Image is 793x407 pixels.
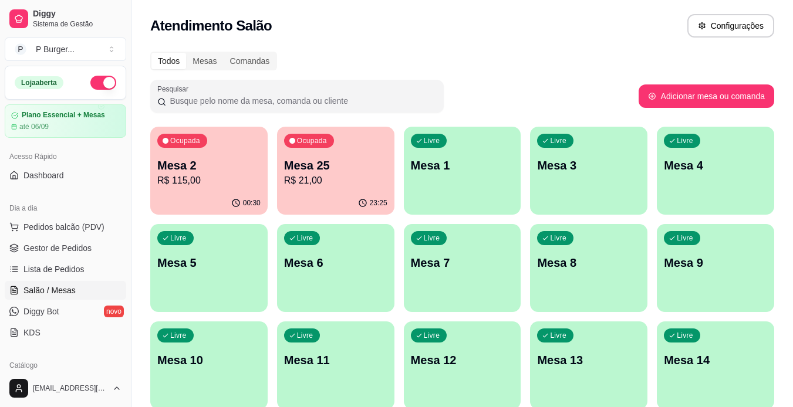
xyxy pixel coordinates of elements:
[664,157,767,174] p: Mesa 4
[170,233,187,243] p: Livre
[664,255,767,271] p: Mesa 9
[5,323,126,342] a: KDS
[657,127,774,215] button: LivreMesa 4
[157,255,261,271] p: Mesa 5
[404,224,521,312] button: LivreMesa 7
[677,136,693,145] p: Livre
[23,306,59,317] span: Diggy Bot
[157,174,261,188] p: R$ 115,00
[297,136,327,145] p: Ocupada
[23,327,41,338] span: KDS
[150,224,268,312] button: LivreMesa 5
[284,174,387,188] p: R$ 21,00
[23,242,92,254] span: Gestor de Pedidos
[5,38,126,61] button: Select a team
[537,157,640,174] p: Mesa 3
[150,127,268,215] button: OcupadaMesa 2R$ 115,0000:30
[36,43,75,55] div: P Burger ...
[15,43,26,55] span: P
[550,136,566,145] p: Livre
[411,352,514,368] p: Mesa 12
[5,5,126,33] a: DiggySistema de Gestão
[411,255,514,271] p: Mesa 7
[677,233,693,243] p: Livre
[170,136,200,145] p: Ocupada
[224,53,276,69] div: Comandas
[5,218,126,236] button: Pedidos balcão (PDV)
[157,157,261,174] p: Mesa 2
[151,53,186,69] div: Todos
[5,147,126,166] div: Acesso Rápido
[657,224,774,312] button: LivreMesa 9
[23,263,85,275] span: Lista de Pedidos
[404,127,521,215] button: LivreMesa 1
[5,239,126,257] a: Gestor de Pedidos
[23,284,76,296] span: Salão / Mesas
[537,352,640,368] p: Mesa 13
[186,53,223,69] div: Mesas
[157,352,261,368] p: Mesa 10
[170,331,187,340] p: Livre
[166,95,437,107] input: Pesquisar
[243,198,261,208] p: 00:30
[15,76,63,89] div: Loja aberta
[297,233,313,243] p: Livre
[530,224,647,312] button: LivreMesa 8
[5,374,126,402] button: [EMAIL_ADDRESS][DOMAIN_NAME]
[5,281,126,300] a: Salão / Mesas
[157,84,193,94] label: Pesquisar
[284,157,387,174] p: Mesa 25
[284,352,387,368] p: Mesa 11
[284,255,387,271] p: Mesa 6
[22,111,105,120] article: Plano Essencial + Mesas
[90,76,116,90] button: Alterar Status
[5,104,126,138] a: Plano Essencial + Mesasaté 06/09
[33,19,122,29] span: Sistema de Gestão
[537,255,640,271] p: Mesa 8
[639,84,774,108] button: Adicionar mesa ou comanda
[687,14,774,38] button: Configurações
[5,166,126,185] a: Dashboard
[5,199,126,218] div: Dia a dia
[424,233,440,243] p: Livre
[677,331,693,340] p: Livre
[23,169,64,181] span: Dashboard
[19,122,49,131] article: até 06/09
[33,9,122,19] span: Diggy
[277,127,394,215] button: OcupadaMesa 25R$ 21,0023:25
[150,16,272,35] h2: Atendimento Salão
[664,352,767,368] p: Mesa 14
[411,157,514,174] p: Mesa 1
[23,221,104,233] span: Pedidos balcão (PDV)
[550,233,566,243] p: Livre
[370,198,387,208] p: 23:25
[33,384,107,393] span: [EMAIL_ADDRESS][DOMAIN_NAME]
[5,356,126,375] div: Catálogo
[297,331,313,340] p: Livre
[277,224,394,312] button: LivreMesa 6
[424,136,440,145] p: Livre
[5,260,126,279] a: Lista de Pedidos
[424,331,440,340] p: Livre
[5,302,126,321] a: Diggy Botnovo
[550,331,566,340] p: Livre
[530,127,647,215] button: LivreMesa 3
